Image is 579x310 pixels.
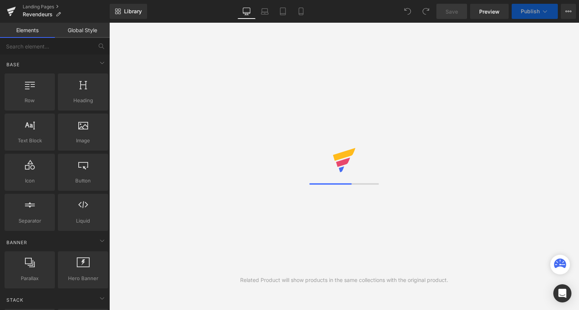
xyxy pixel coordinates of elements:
span: Publish [521,8,540,14]
button: Publish [512,4,558,19]
span: Image [60,137,106,145]
span: Button [60,177,106,185]
a: Laptop [256,4,274,19]
span: Banner [6,239,28,246]
button: More [561,4,576,19]
span: Icon [7,177,53,185]
button: Undo [400,4,415,19]
span: Hero Banner [60,274,106,282]
span: Save [446,8,458,16]
div: Related Product will show products in the same collections with the original product. [240,276,448,284]
a: Landing Pages [23,4,110,10]
a: New Library [110,4,147,19]
span: Text Block [7,137,53,145]
span: Preview [479,8,500,16]
span: Liquid [60,217,106,225]
span: Separator [7,217,53,225]
a: Preview [470,4,509,19]
a: Desktop [237,4,256,19]
span: Row [7,97,53,104]
a: Global Style [55,23,110,38]
span: Base [6,61,20,68]
button: Redo [418,4,433,19]
span: Stack [6,296,24,304]
a: Mobile [292,4,310,19]
a: Tablet [274,4,292,19]
span: Heading [60,97,106,104]
span: Library [124,8,142,15]
div: Open Intercom Messenger [553,284,571,302]
span: Parallax [7,274,53,282]
span: Revendeurs [23,11,53,17]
